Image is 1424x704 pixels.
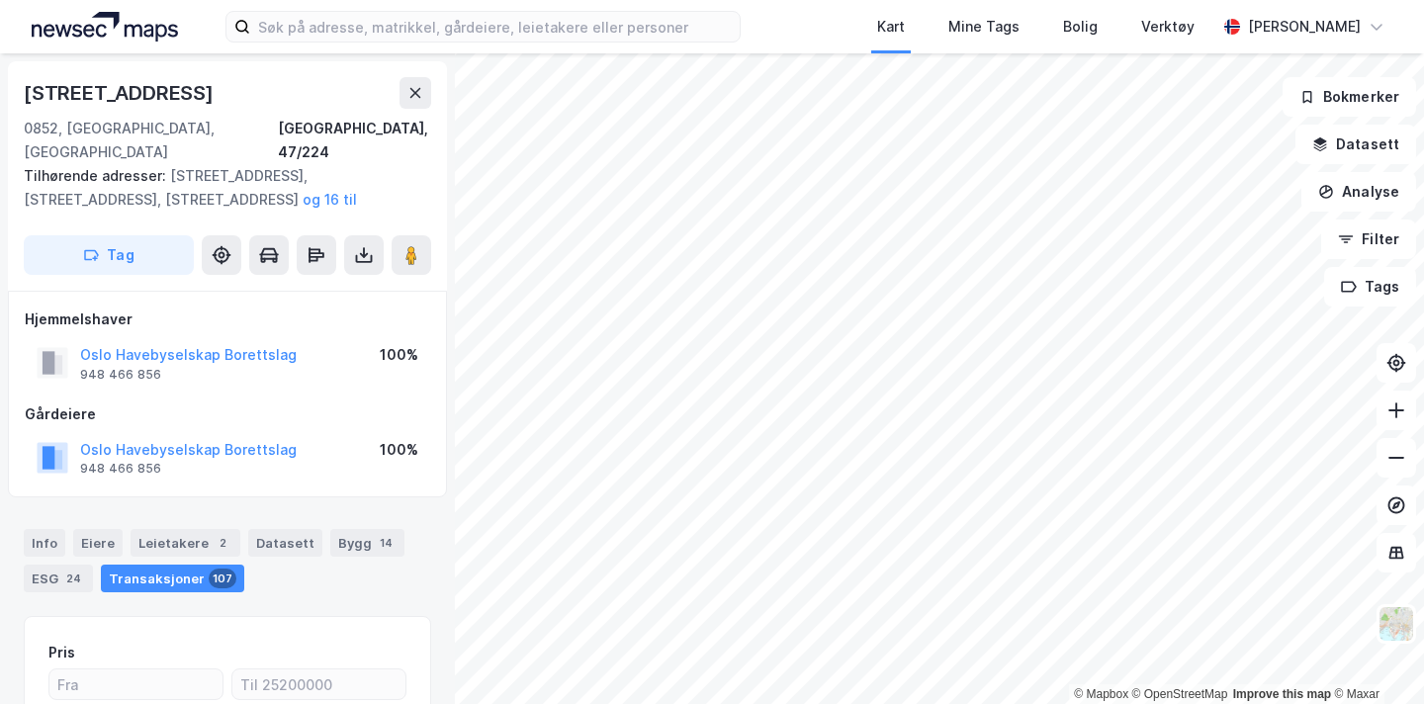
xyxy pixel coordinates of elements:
input: Fra [49,669,222,699]
div: Mine Tags [948,15,1020,39]
div: 14 [376,533,397,553]
div: [GEOGRAPHIC_DATA], 47/224 [278,117,431,164]
div: Eiere [73,529,123,557]
a: Improve this map [1233,687,1331,701]
div: Datasett [248,529,322,557]
div: Leietakere [131,529,240,557]
img: logo.a4113a55bc3d86da70a041830d287a7e.svg [32,12,178,42]
div: 100% [380,438,418,462]
a: Mapbox [1074,687,1128,701]
img: Z [1378,605,1415,643]
button: Datasett [1295,125,1416,164]
div: Transaksjoner [101,565,244,592]
div: Pris [48,641,75,664]
div: 24 [62,569,85,588]
div: [STREET_ADDRESS] [24,77,218,109]
div: [STREET_ADDRESS], [STREET_ADDRESS], [STREET_ADDRESS] [24,164,415,212]
div: Gårdeiere [25,402,430,426]
div: Kart [877,15,905,39]
div: 107 [209,569,236,588]
div: 100% [380,343,418,367]
input: Søk på adresse, matrikkel, gårdeiere, leietakere eller personer [250,12,740,42]
button: Bokmerker [1283,77,1416,117]
div: Hjemmelshaver [25,308,430,331]
div: 948 466 856 [80,367,161,383]
button: Analyse [1301,172,1416,212]
div: 2 [213,533,232,553]
button: Tag [24,235,194,275]
div: Kontrollprogram for chat [1325,609,1424,704]
div: Verktøy [1141,15,1195,39]
div: Info [24,529,65,557]
button: Tags [1324,267,1416,307]
span: Tilhørende adresser: [24,167,170,184]
div: [PERSON_NAME] [1248,15,1361,39]
div: 948 466 856 [80,461,161,477]
iframe: Chat Widget [1325,609,1424,704]
button: Filter [1321,220,1416,259]
div: Bolig [1063,15,1098,39]
div: Bygg [330,529,404,557]
a: OpenStreetMap [1132,687,1228,701]
input: Til 25200000 [232,669,405,699]
div: 0852, [GEOGRAPHIC_DATA], [GEOGRAPHIC_DATA] [24,117,278,164]
div: ESG [24,565,93,592]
